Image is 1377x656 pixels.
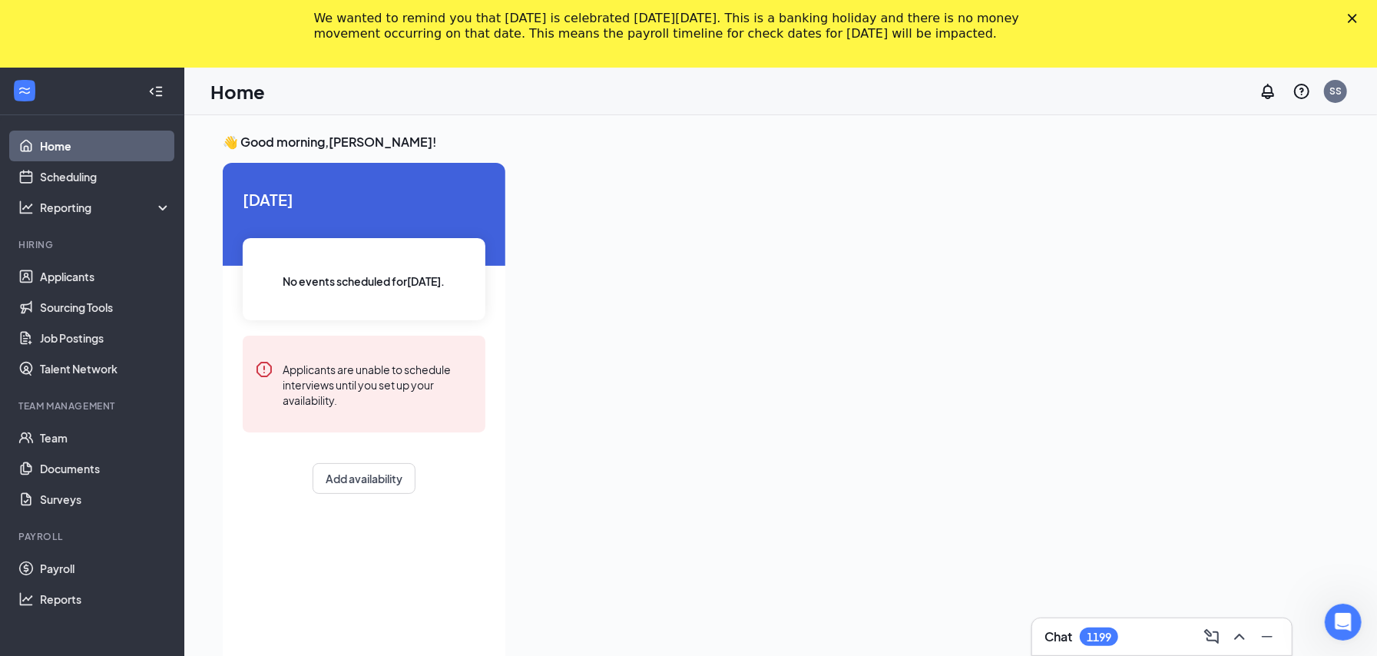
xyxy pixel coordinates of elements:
[1348,14,1363,23] div: Close
[1230,628,1249,646] svg: ChevronUp
[40,200,172,215] div: Reporting
[18,530,168,543] div: Payroll
[1325,604,1362,641] iframe: Intercom live chat
[1255,625,1279,649] button: Minimize
[40,553,171,584] a: Payroll
[1200,625,1224,649] button: ComposeMessage
[40,131,171,161] a: Home
[313,463,415,494] button: Add availability
[314,11,1039,41] div: We wanted to remind you that [DATE] is celebrated [DATE][DATE]. This is a banking holiday and the...
[40,584,171,615] a: Reports
[40,292,171,323] a: Sourcing Tools
[1258,628,1276,646] svg: Minimize
[1227,625,1252,649] button: ChevronUp
[210,78,265,104] h1: Home
[18,238,168,251] div: Hiring
[243,187,485,211] span: [DATE]
[40,261,171,292] a: Applicants
[18,399,168,412] div: Team Management
[40,484,171,515] a: Surveys
[283,360,473,408] div: Applicants are unable to schedule interviews until you set up your availability.
[40,323,171,353] a: Job Postings
[40,422,171,453] a: Team
[40,161,171,192] a: Scheduling
[1087,631,1111,644] div: 1199
[1203,628,1221,646] svg: ComposeMessage
[1259,82,1277,101] svg: Notifications
[255,360,273,379] svg: Error
[148,84,164,99] svg: Collapse
[1329,84,1342,98] div: SS
[1044,628,1072,645] h3: Chat
[40,353,171,384] a: Talent Network
[283,273,445,290] span: No events scheduled for [DATE] .
[18,200,34,215] svg: Analysis
[40,453,171,484] a: Documents
[17,83,32,98] svg: WorkstreamLogo
[1293,82,1311,101] svg: QuestionInfo
[223,134,1339,151] h3: 👋 Good morning, [PERSON_NAME] !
